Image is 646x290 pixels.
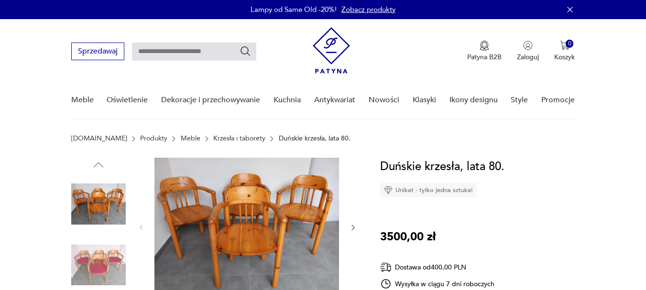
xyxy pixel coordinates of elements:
[71,43,124,60] button: Sprzedawaj
[511,82,528,118] a: Style
[181,135,200,142] a: Meble
[554,41,575,62] button: 0Koszyk
[313,27,350,74] img: Patyna - sklep z meblami i dekoracjami vintage
[467,41,502,62] button: Patyna B2B
[449,82,498,118] a: Ikony designu
[71,177,126,231] img: Zdjęcie produktu Duńskie krzesła, lata 80.
[341,5,395,14] a: Zobacz produkty
[369,82,399,118] a: Nowości
[71,82,94,118] a: Meble
[140,135,167,142] a: Produkty
[380,261,392,273] img: Ikona dostawy
[213,135,265,142] a: Krzesła i taborety
[380,261,495,273] div: Dostawa od 400,00 PLN
[467,53,502,62] p: Patyna B2B
[467,41,502,62] a: Ikona medaluPatyna B2B
[384,186,393,194] img: Ikona diamentu
[107,82,148,118] a: Oświetlenie
[380,183,477,197] div: Unikat - tylko jedna sztuka!
[480,41,489,51] img: Ikona medalu
[251,5,337,14] p: Lampy od Same Old -20%!
[240,45,251,57] button: Szukaj
[517,53,539,62] p: Zaloguj
[413,82,436,118] a: Klasyki
[523,41,533,50] img: Ikonka użytkownika
[566,40,574,48] div: 0
[71,49,124,55] a: Sprzedawaj
[560,41,569,50] img: Ikona koszyka
[161,82,260,118] a: Dekoracje i przechowywanie
[71,135,127,142] a: [DOMAIN_NAME]
[314,82,355,118] a: Antykwariat
[380,158,504,176] h1: Duńskie krzesła, lata 80.
[380,278,495,290] div: Wysyłka w ciągu 7 dni roboczych
[517,41,539,62] button: Zaloguj
[279,135,350,142] p: Duńskie krzesła, lata 80.
[541,82,575,118] a: Promocje
[380,228,436,246] p: 3500,00 zł
[554,53,575,62] p: Koszyk
[274,82,301,118] a: Kuchnia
